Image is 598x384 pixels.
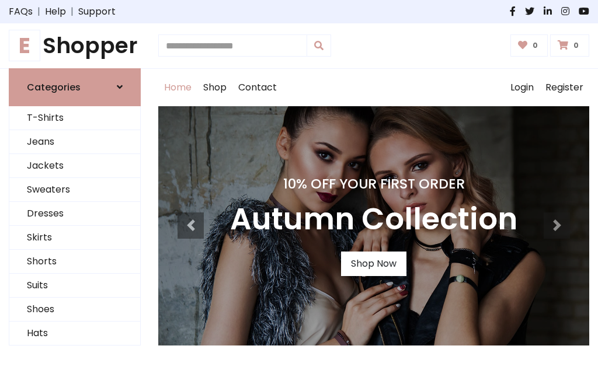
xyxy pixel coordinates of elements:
a: Jackets [9,154,140,178]
a: Hats [9,322,140,345]
h3: Autumn Collection [230,201,517,238]
a: Dresses [9,202,140,226]
a: Home [158,69,197,106]
a: Jeans [9,130,140,154]
span: 0 [530,40,541,51]
span: 0 [571,40,582,51]
span: | [66,5,78,19]
span: | [33,5,45,19]
a: Shop Now [341,252,406,276]
a: Help [45,5,66,19]
a: T-Shirts [9,106,140,130]
a: 0 [510,34,548,57]
a: Contact [232,69,283,106]
a: EShopper [9,33,141,59]
h4: 10% Off Your First Order [230,176,517,192]
a: Login [505,69,540,106]
h1: Shopper [9,33,141,59]
a: 0 [550,34,589,57]
a: Sweaters [9,178,140,202]
a: Shop [197,69,232,106]
a: Shoes [9,298,140,322]
a: Categories [9,68,141,106]
a: FAQs [9,5,33,19]
a: Support [78,5,116,19]
span: E [9,30,40,61]
a: Register [540,69,589,106]
h6: Categories [27,82,81,93]
a: Suits [9,274,140,298]
a: Shorts [9,250,140,274]
a: Skirts [9,226,140,250]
